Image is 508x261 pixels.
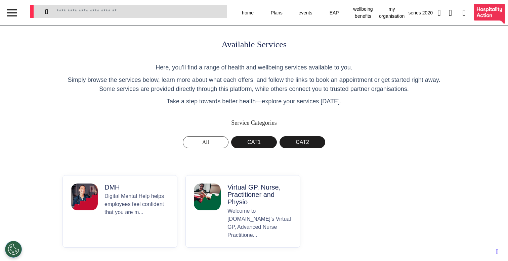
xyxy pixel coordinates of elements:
[62,39,446,50] h1: Available Services
[262,3,291,22] div: Plans
[104,184,169,191] p: DMH
[62,97,446,106] p: Take a step towards better health—explore your services [DATE].
[234,3,262,22] div: home
[183,136,228,148] button: All
[185,175,300,248] button: Virtual GP, Nurse, Practitioner and PhysioVirtual GP, Nurse, Practitioner and PhysioWelcome to [D...
[194,184,221,210] img: Virtual GP, Nurse, Practitioner and Physio
[406,3,435,22] div: series 2020
[377,3,406,22] div: my organisation
[349,3,378,22] div: wellbeing benefits
[62,63,446,72] p: Here, you’ll find a range of health and wellbeing services available to you.
[104,192,169,239] p: Digital Mental Help helps employees feel confident that you are m...
[320,3,349,22] div: EAP
[280,136,325,148] button: CAT2
[227,184,292,206] p: Virtual GP, Nurse, Practitioner and Physio
[62,119,446,127] h2: Service Categories
[62,75,446,94] p: Simply browse the services below, learn more about what each offers, and follow the links to book...
[231,136,277,148] button: CAT1
[62,175,177,248] button: DMHDMHDigital Mental Help helps employees feel confident that you are m...
[291,3,320,22] div: events
[71,184,98,210] img: DMH
[5,241,22,258] button: Open Preferences
[227,207,292,239] p: Welcome to [DOMAIN_NAME]’s Virtual GP, Advanced Nurse Practitione...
